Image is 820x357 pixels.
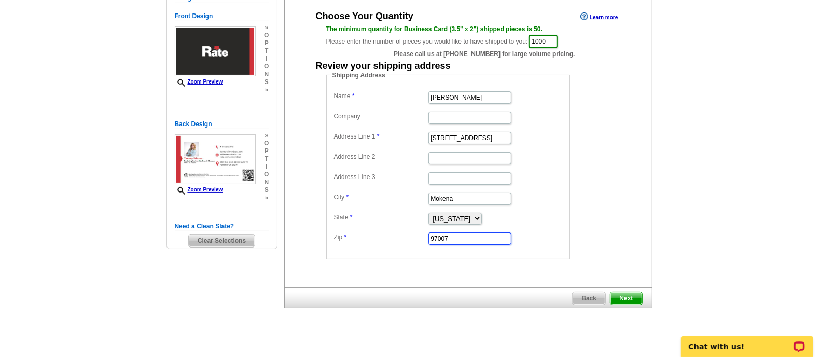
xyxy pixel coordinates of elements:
label: State [334,213,427,222]
label: Address Line 1 [334,132,427,141]
label: Address Line 2 [334,152,427,161]
label: City [334,193,427,202]
span: o [264,32,269,39]
img: small-thumb.jpg [175,134,256,184]
div: Please enter the number of pieces you would like to have shipped to you: [326,24,610,49]
a: Zoom Preview [175,79,223,85]
span: Back [573,292,605,305]
div: The minimum quantity for Business Card (3.5" x 2") shipped pieces is 50. [326,24,610,34]
label: Address Line 3 [334,172,427,182]
span: i [264,55,269,63]
h5: Back Design [175,119,269,129]
h5: Front Design [175,11,269,21]
span: i [264,163,269,171]
span: » [264,24,269,32]
span: p [264,147,269,155]
span: t [264,47,269,55]
a: Learn more [580,12,618,21]
h5: Need a Clean Slate? [175,222,269,231]
span: » [264,86,269,94]
span: s [264,78,269,86]
span: n [264,71,269,78]
a: Back [572,292,606,305]
legend: Shipping Address [331,71,386,80]
iframe: LiveChat chat widget [674,324,820,357]
span: » [264,194,269,202]
span: Clear Selections [189,235,255,247]
img: small-thumb.jpg [175,26,256,76]
span: p [264,39,269,47]
div: Review your shipping address [316,61,451,71]
label: Zip [334,232,427,242]
span: o [264,63,269,71]
span: o [264,171,269,178]
span: Please call us at [PHONE_NUMBER] for large volume pricing. [394,49,575,59]
label: Company [334,112,427,121]
span: n [264,178,269,186]
span: t [264,155,269,163]
a: Zoom Preview [175,187,223,193]
span: » [264,132,269,140]
div: Choose Your Quantity [316,11,413,21]
span: o [264,140,269,147]
span: Next [610,292,642,305]
label: Name [334,91,427,101]
span: s [264,186,269,194]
